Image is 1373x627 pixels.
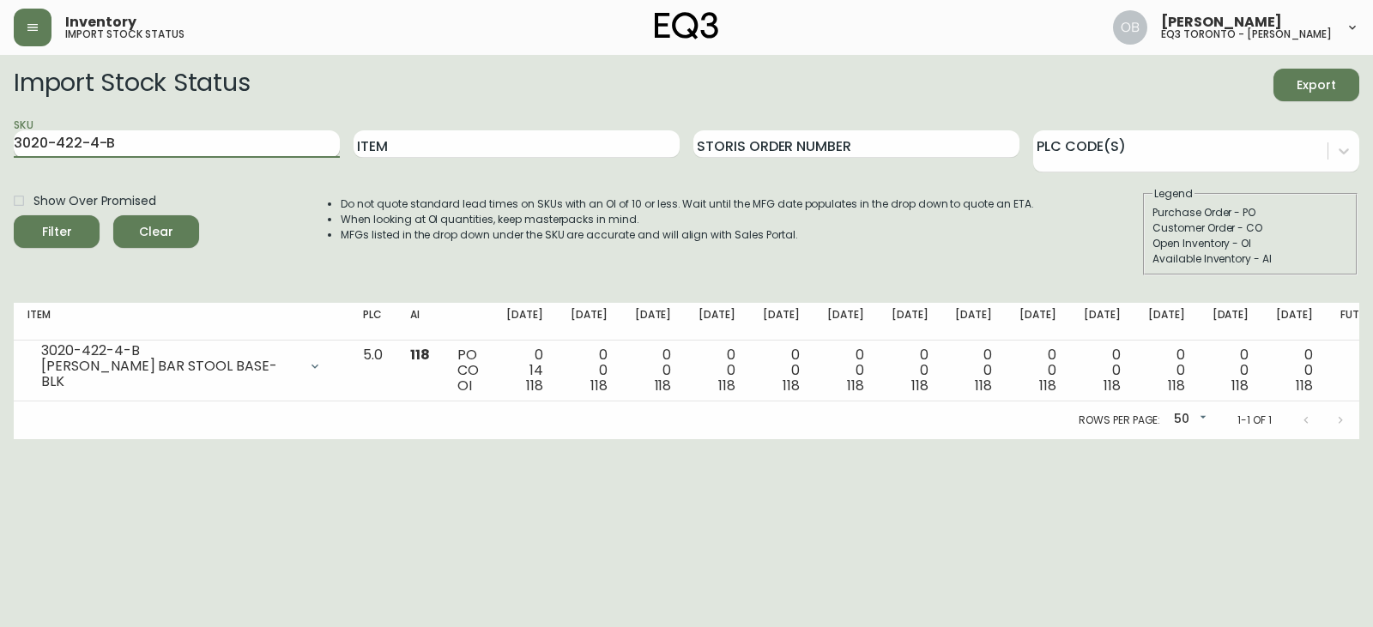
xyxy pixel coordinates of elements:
div: 0 0 [955,347,992,394]
div: Purchase Order - PO [1152,205,1348,220]
div: 0 0 [1148,347,1185,394]
div: PO CO [457,347,479,394]
h5: import stock status [65,29,184,39]
th: [DATE] [878,303,942,341]
span: 118 [590,376,608,395]
div: 0 0 [635,347,672,394]
div: 0 0 [699,347,735,394]
div: Customer Order - CO [1152,220,1348,236]
button: Export [1273,69,1359,101]
span: 118 [410,345,430,365]
div: 0 0 [827,347,864,394]
li: When looking at OI quantities, keep masterpacks in mind. [341,212,1034,227]
legend: Legend [1152,186,1195,202]
th: [DATE] [1134,303,1199,341]
th: [DATE] [1070,303,1134,341]
div: 0 0 [1276,347,1313,394]
span: 118 [911,376,928,395]
span: 118 [1168,376,1185,395]
span: 118 [526,376,543,395]
span: Export [1287,75,1346,96]
th: [DATE] [1262,303,1327,341]
div: Filter [42,221,72,243]
div: 0 0 [571,347,608,394]
div: Available Inventory - AI [1152,251,1348,267]
span: [PERSON_NAME] [1161,15,1282,29]
div: 0 0 [892,347,928,394]
th: [DATE] [557,303,621,341]
th: AI [396,303,444,341]
span: OI [457,376,472,395]
li: Do not quote standard lead times on SKUs with an OI of 10 or less. Wait until the MFG date popula... [341,196,1034,212]
p: 1-1 of 1 [1237,413,1272,428]
div: 3020-422-4-B[PERSON_NAME] BAR STOOL BASE-BLK [27,347,336,385]
div: 0 0 [763,347,800,394]
p: Rows per page: [1079,413,1160,428]
h5: eq3 toronto - [PERSON_NAME] [1161,29,1332,39]
h2: Import Stock Status [14,69,250,101]
span: Clear [127,221,185,243]
button: Filter [14,215,100,248]
span: 118 [783,376,800,395]
span: Inventory [65,15,136,29]
li: MFGs listed in the drop down under the SKU are accurate and will align with Sales Portal. [341,227,1034,243]
img: 8e0065c524da89c5c924d5ed86cfe468 [1113,10,1147,45]
th: [DATE] [621,303,686,341]
th: [DATE] [814,303,878,341]
button: Clear [113,215,199,248]
span: Show Over Promised [33,192,156,210]
th: [DATE] [1006,303,1070,341]
span: 118 [1231,376,1249,395]
img: logo [655,12,718,39]
span: 118 [1039,376,1056,395]
div: Open Inventory - OI [1152,236,1348,251]
th: [DATE] [685,303,749,341]
span: 118 [1296,376,1313,395]
th: [DATE] [941,303,1006,341]
th: [DATE] [1199,303,1263,341]
td: 5.0 [349,341,396,401]
span: 118 [1104,376,1121,395]
th: [DATE] [749,303,814,341]
span: 118 [975,376,992,395]
span: 118 [718,376,735,395]
div: 3020-422-4-B [41,343,298,359]
div: 0 0 [1019,347,1056,394]
span: 118 [847,376,864,395]
th: Item [14,303,349,341]
div: [PERSON_NAME] BAR STOOL BASE-BLK [41,359,298,389]
th: [DATE] [493,303,557,341]
div: 50 [1167,406,1210,434]
span: 118 [655,376,672,395]
th: PLC [349,303,396,341]
div: 0 0 [1084,347,1121,394]
div: 0 0 [1213,347,1249,394]
div: 0 14 [506,347,543,394]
